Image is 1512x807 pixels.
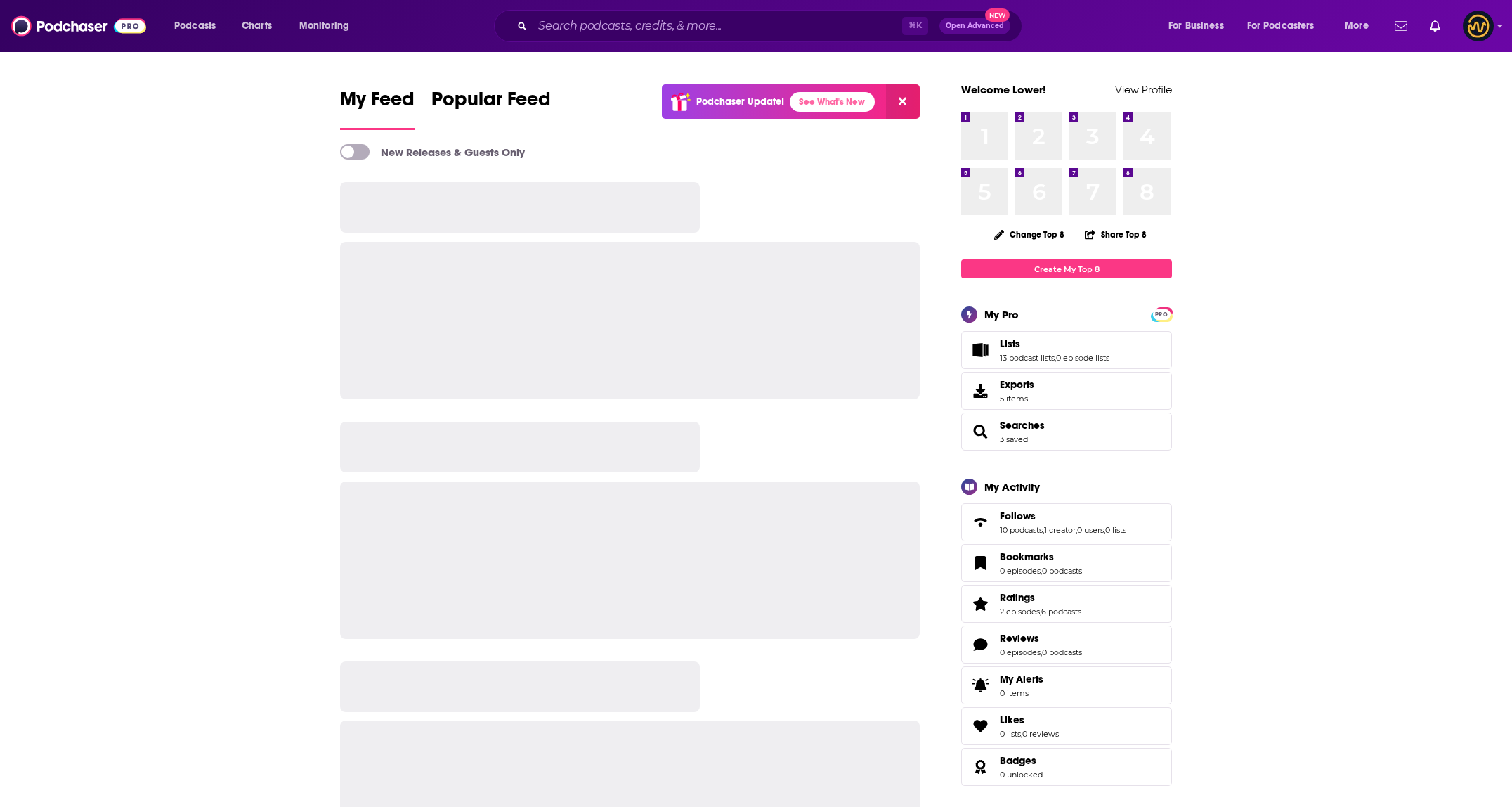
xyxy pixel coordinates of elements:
span: , [1041,647,1042,657]
span: My Alerts [966,676,994,695]
span: , [1055,353,1056,363]
a: 0 lists [1000,729,1021,739]
a: Show notifications dropdown [1389,14,1413,38]
a: Welcome Lower! [961,83,1046,96]
a: Ratings [1000,591,1081,604]
button: Show profile menu [1463,11,1494,41]
a: Popular Feed [431,87,551,130]
button: open menu [1238,15,1335,37]
span: New [985,8,1010,22]
a: 10 podcasts [1000,525,1043,535]
span: 5 items [1000,394,1034,404]
span: , [1040,607,1041,616]
span: , [1043,525,1044,535]
span: Badges [961,748,1172,786]
span: Likes [961,707,1172,745]
span: Bookmarks [961,544,1172,582]
a: 0 users [1077,525,1104,535]
a: 0 unlocked [1000,770,1043,780]
span: My Feed [340,87,415,120]
span: Bookmarks [1000,550,1054,563]
a: Lists [1000,337,1109,350]
span: Exports [966,381,994,401]
a: Reviews [1000,632,1082,645]
a: Exports [961,372,1172,410]
a: 0 lists [1105,525,1126,535]
span: , [1021,729,1022,739]
button: Open AdvancedNew [939,18,1010,34]
span: Logged in as LowerStreet [1463,11,1494,41]
a: 3 saved [1000,434,1028,444]
button: open menu [289,15,367,37]
a: Lists [966,340,994,360]
span: ⌘ K [902,17,928,35]
div: Search podcasts, credits, & more... [507,10,1036,42]
a: Searches [1000,419,1045,432]
span: 0 items [1000,688,1043,698]
span: Popular Feed [431,87,551,120]
span: , [1041,566,1042,576]
a: 0 episode lists [1056,353,1109,363]
span: Follows [1000,510,1036,522]
span: Likes [1000,714,1024,726]
a: 6 podcasts [1041,607,1081,616]
span: Ratings [961,585,1172,623]
a: Likes [966,716,994,736]
span: , [1076,525,1077,535]
a: Searches [966,422,994,441]
a: New Releases & Guests Only [340,144,525,160]
a: 0 podcasts [1042,566,1082,576]
span: Exports [1000,378,1034,391]
p: Podchaser Update! [696,96,784,108]
a: 2 episodes [1000,607,1040,616]
a: 13 podcast lists [1000,353,1055,363]
a: Reviews [966,635,994,654]
span: Follows [961,503,1172,541]
button: open menu [164,15,234,37]
a: Create My Top 8 [961,259,1172,278]
a: 0 podcasts [1042,647,1082,657]
div: My Activity [984,480,1040,493]
a: Likes [1000,714,1059,726]
span: Ratings [1000,591,1035,604]
span: Reviews [961,626,1172,664]
button: Share Top 8 [1084,221,1147,248]
span: Lists [961,331,1172,369]
a: My Alerts [961,666,1172,704]
span: Badges [1000,754,1036,767]
span: For Business [1168,16,1224,36]
span: Monitoring [299,16,349,36]
img: Podchaser - Follow, Share and Rate Podcasts [11,13,146,39]
span: Podcasts [174,16,216,36]
img: User Profile [1463,11,1494,41]
a: PRO [1153,309,1170,319]
span: Charts [242,16,272,36]
a: Follows [1000,510,1126,522]
span: More [1345,16,1369,36]
a: 1 creator [1044,525,1076,535]
div: My Pro [984,308,1019,321]
span: Searches [961,413,1172,451]
a: Follows [966,512,994,532]
button: open menu [1335,15,1386,37]
a: Bookmarks [966,553,994,573]
span: , [1104,525,1105,535]
a: Ratings [966,594,994,614]
a: Bookmarks [1000,550,1082,563]
a: 0 episodes [1000,647,1041,657]
a: Badges [966,757,994,777]
a: Show notifications dropdown [1424,14,1446,38]
a: Badges [1000,754,1043,767]
button: open menu [1159,15,1241,37]
a: 0 episodes [1000,566,1041,576]
a: See What's New [790,92,875,112]
span: My Alerts [1000,673,1043,685]
button: Change Top 8 [986,226,1073,243]
span: PRO [1153,309,1170,320]
a: View Profile [1115,83,1172,96]
a: 0 reviews [1022,729,1059,739]
input: Search podcasts, credits, & more... [533,15,902,37]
